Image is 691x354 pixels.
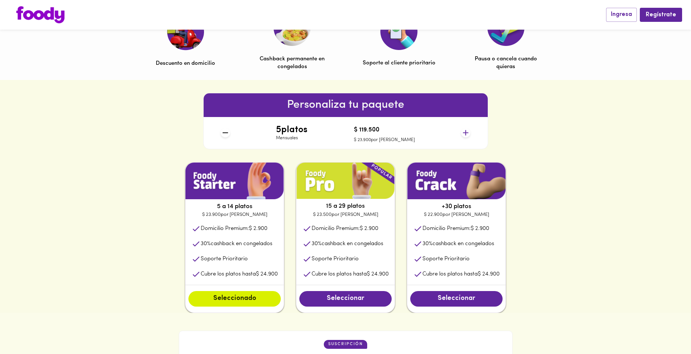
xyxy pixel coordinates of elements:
[307,295,384,303] span: Seleccionar
[296,163,395,199] img: plan1
[185,211,284,218] p: $ 23.900 por [PERSON_NAME]
[312,255,359,263] p: Soporte Prioritario
[354,137,415,143] p: $ 23.900 por [PERSON_NAME]
[363,59,435,67] p: Soporte al cliente prioritario
[296,211,395,218] p: $ 23.500 por [PERSON_NAME]
[185,163,284,199] img: plan1
[407,211,506,218] p: $ 22.900 por [PERSON_NAME]
[328,341,363,347] p: suscripción
[276,135,307,141] p: Mensuales
[422,241,432,247] span: 30 %
[646,11,676,19] span: Regístrate
[648,311,684,347] iframe: Messagebird Livechat Widget
[156,60,215,67] p: Descuento en domicilio
[299,291,392,307] button: Seleccionar
[422,225,489,233] p: Domicilio Premium:
[188,291,281,307] button: Seleccionado
[196,295,273,303] span: Seleccionado
[201,255,248,263] p: Soporte Prioritario
[640,8,682,21] button: Regístrate
[312,240,383,248] p: cashback en congelados
[16,6,65,23] img: logo.png
[256,55,329,71] p: Cashback permanente en congelados
[249,226,267,231] span: $ 2.900
[606,8,637,21] button: Ingresa
[201,241,211,247] span: 30 %
[167,13,204,50] img: Descuento en domicilio
[611,11,632,18] span: Ingresa
[201,270,278,278] p: Cubre los platos hasta $ 24.900
[380,13,418,50] img: Soporte al cliente prioritario
[471,226,489,231] span: $ 2.900
[201,240,272,248] p: cashback en congelados
[470,55,542,71] p: Pausa o cancela cuando quieras
[312,241,322,247] span: 30 %
[276,125,307,135] h4: 5 platos
[422,255,470,263] p: Soporte Prioritario
[360,226,378,231] span: $ 2.900
[204,96,488,114] h6: Personaliza tu paquete
[312,225,378,233] p: Domicilio Premium:
[312,270,389,278] p: Cubre los platos hasta $ 24.900
[422,240,494,248] p: cashback en congelados
[296,202,395,211] p: 15 a 29 platos
[201,225,267,233] p: Domicilio Premium:
[354,127,415,134] h4: $ 119.500
[407,202,506,211] p: +30 platos
[422,270,500,278] p: Cubre los platos hasta $ 24.900
[185,202,284,211] p: 5 a 14 platos
[410,291,503,307] button: Seleccionar
[418,295,495,303] span: Seleccionar
[407,163,506,199] img: plan1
